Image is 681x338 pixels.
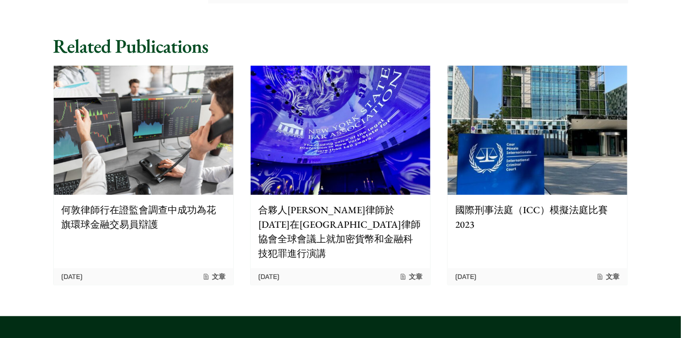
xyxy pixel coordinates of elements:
time: [DATE] [258,272,280,281]
p: 合夥人[PERSON_NAME]律師於[DATE]在[GEOGRAPHIC_DATA]律師協會全球會議上就加密貨幣和金融科技犯罪進行演講 [258,203,423,261]
a: 國際刑事法庭（ICC）模擬法庭比賽2023 [DATE] 文章 [447,65,628,285]
a: 何敦律師行在證監會調查中成功為花旗環球金融交易員辯護 [DATE] 文章 [53,65,234,285]
time: [DATE] [455,272,477,281]
span: 文章 [399,272,423,281]
p: 何敦律師行在證監會調查中成功為花旗環球金融交易員辯護 [61,203,226,232]
h2: Related Publications [53,34,628,58]
time: [DATE] [61,272,83,281]
span: 文章 [202,272,226,281]
p: 國際刑事法庭（ICC）模擬法庭比賽2023 [455,203,620,232]
a: 合夥人[PERSON_NAME]律師於[DATE]在[GEOGRAPHIC_DATA]律師協會全球會議上就加密貨幣和金融科技犯罪進行演講 [DATE] 文章 [250,65,431,285]
span: 文章 [596,272,620,281]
